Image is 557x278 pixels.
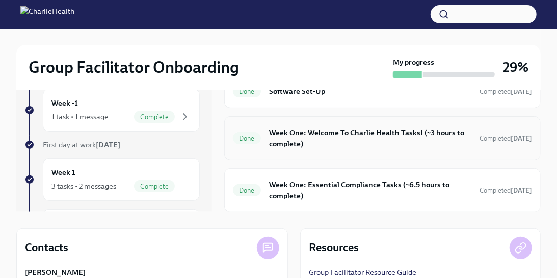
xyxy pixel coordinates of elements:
[309,267,416,277] a: Group Facilitator Resource Guide
[96,140,120,149] strong: [DATE]
[134,183,175,190] span: Complete
[511,88,532,95] strong: [DATE]
[24,89,200,132] a: Week -11 task • 1 messageComplete
[511,187,532,194] strong: [DATE]
[480,186,532,195] span: September 16th, 2025 12:22
[29,57,239,78] h2: Group Facilitator Onboarding
[480,187,532,194] span: Completed
[51,112,109,122] div: 1 task • 1 message
[511,135,532,142] strong: [DATE]
[25,240,68,256] h4: Contacts
[24,140,200,150] a: First day at work[DATE]
[233,83,532,99] a: DoneSoftware Set-UpCompleted[DATE]
[24,158,200,201] a: Week 13 tasks • 2 messagesComplete
[269,127,471,149] h6: Week One: Welcome To Charlie Health Tasks! (~3 hours to complete)
[51,97,78,109] h6: Week -1
[480,135,532,142] span: Completed
[309,240,359,256] h4: Resources
[480,88,532,95] span: Completed
[25,267,86,277] strong: [PERSON_NAME]
[480,134,532,143] span: September 9th, 2025 18:31
[233,88,261,95] span: Done
[233,177,532,204] a: DoneWeek One: Essential Compliance Tasks (~6.5 hours to complete)Completed[DATE]
[503,58,528,77] h3: 29%
[393,57,434,67] strong: My progress
[51,181,116,191] div: 3 tasks • 2 messages
[233,125,532,151] a: DoneWeek One: Welcome To Charlie Health Tasks! (~3 hours to complete)Completed[DATE]
[233,187,261,194] span: Done
[20,6,74,22] img: CharlieHealth
[51,167,75,178] h6: Week 1
[480,87,532,96] span: September 8th, 2025 12:38
[269,86,471,97] h6: Software Set-Up
[43,140,120,149] span: First day at work
[233,135,261,142] span: Done
[134,113,175,121] span: Complete
[269,179,471,201] h6: Week One: Essential Compliance Tasks (~6.5 hours to complete)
